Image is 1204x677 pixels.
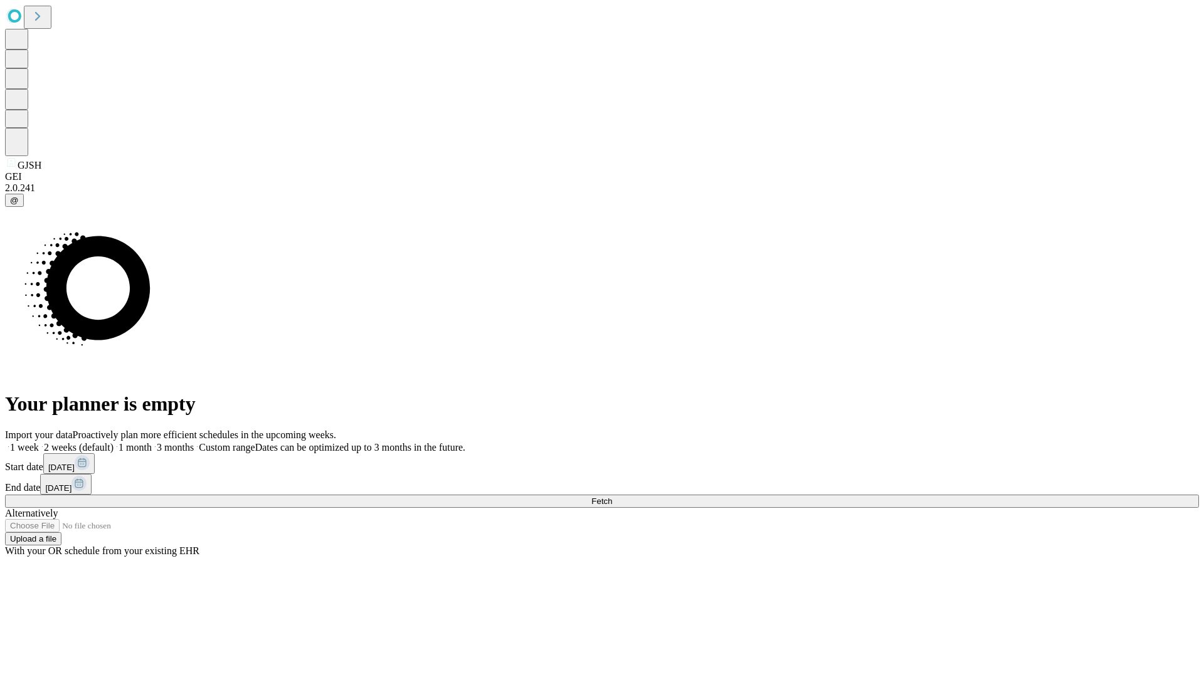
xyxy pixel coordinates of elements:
span: With your OR schedule from your existing EHR [5,545,199,556]
span: Fetch [591,496,612,506]
span: Custom range [199,442,255,453]
span: Proactively plan more efficient schedules in the upcoming weeks. [73,429,336,440]
span: [DATE] [45,483,71,493]
span: Import your data [5,429,73,440]
h1: Your planner is empty [5,392,1199,416]
div: GEI [5,171,1199,182]
span: [DATE] [48,463,75,472]
span: 1 week [10,442,39,453]
span: @ [10,196,19,205]
span: 3 months [157,442,194,453]
span: 2 weeks (default) [44,442,114,453]
button: [DATE] [43,453,95,474]
button: @ [5,194,24,207]
div: Start date [5,453,1199,474]
div: End date [5,474,1199,495]
button: Upload a file [5,532,61,545]
span: Dates can be optimized up to 3 months in the future. [255,442,465,453]
button: [DATE] [40,474,92,495]
span: GJSH [18,160,41,171]
span: Alternatively [5,508,58,518]
button: Fetch [5,495,1199,508]
span: 1 month [119,442,152,453]
div: 2.0.241 [5,182,1199,194]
